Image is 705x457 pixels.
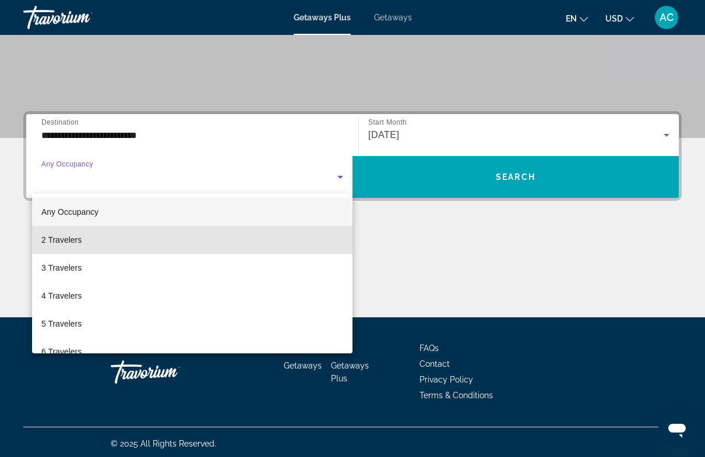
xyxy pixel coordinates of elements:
span: 4 Travelers [41,289,82,303]
span: Any Occupancy [41,207,98,217]
span: 6 Travelers [41,345,82,359]
span: 2 Travelers [41,233,82,247]
span: 5 Travelers [41,317,82,331]
iframe: Button to launch messaging window [658,410,696,448]
span: 3 Travelers [41,261,82,275]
